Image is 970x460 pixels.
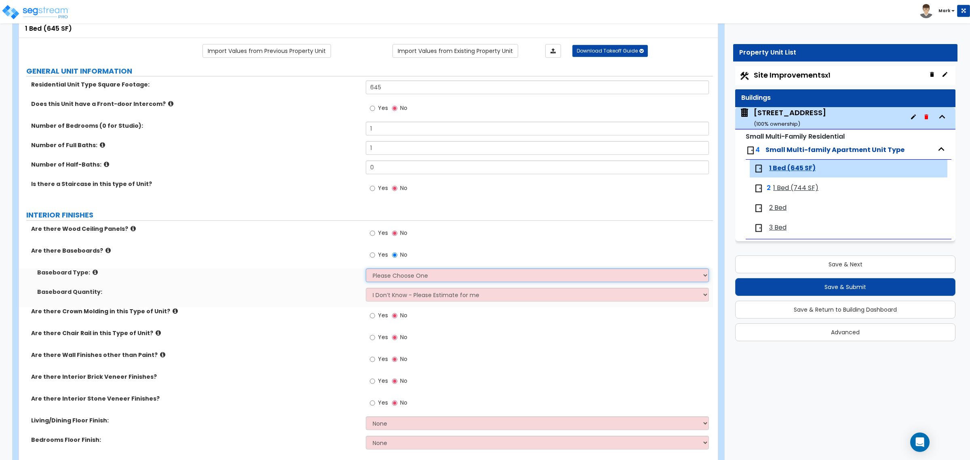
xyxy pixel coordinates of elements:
input: No [392,333,397,342]
span: No [400,333,407,341]
input: Yes [370,184,375,193]
label: Does this Unit have a Front-door Intercom? [31,100,360,108]
input: Yes [370,104,375,113]
a: Import the dynamic attribute values from existing properties. [392,44,518,58]
div: Buildings [741,93,949,103]
input: No [392,251,397,260]
i: click for more info! [156,330,161,336]
span: Yes [378,377,388,385]
img: logo_pro_r.png [1,4,70,20]
label: Living/Dining Floor Finish: [31,416,360,424]
label: Number of Bedrooms (0 for Studio): [31,122,360,130]
small: x1 [825,71,830,80]
label: Baseboard Type: [37,268,360,276]
span: 2 Bed [769,203,787,213]
label: Are there Interior Brick Veneer Finishes? [31,373,360,381]
label: Number of Full Baths: [31,141,360,149]
input: No [392,355,397,364]
div: Open Intercom Messenger [910,433,930,452]
label: GENERAL UNIT INFORMATION [26,66,713,76]
span: Yes [378,399,388,407]
span: Small Multi-family Apartment Unit Type [765,145,905,154]
span: 1 Bed (645 SF) [769,164,816,173]
img: door.png [754,223,763,233]
input: Yes [370,377,375,386]
span: No [400,184,407,192]
span: Yes [378,229,388,237]
button: Save & Return to Building Dashboard [735,301,955,319]
span: No [400,311,407,319]
label: Are there Crown Molding in this Type of Unit? [31,307,360,315]
span: 4 [755,145,760,154]
span: No [400,104,407,112]
button: Download Takeoff Guide [572,45,648,57]
span: No [400,355,407,363]
button: Save & Next [735,255,955,273]
i: click for more info! [104,161,109,167]
input: Yes [370,311,375,320]
span: 3 Bed [769,223,787,232]
input: Yes [370,229,375,238]
label: Are there Baseboards? [31,247,360,255]
i: click for more info! [100,142,105,148]
input: Yes [370,399,375,407]
span: 2 [767,184,771,193]
label: Are there Chair Rail in this Type of Unit? [31,329,360,337]
div: 1 Bed (645 SF) [25,24,712,34]
input: No [392,399,397,407]
span: Yes [378,251,388,259]
span: Yes [378,311,388,319]
span: Yes [378,184,388,192]
img: Construction.png [739,71,750,81]
span: 200 South 6th Street [739,108,826,128]
span: Yes [378,355,388,363]
span: No [400,399,407,407]
input: Yes [370,333,375,342]
div: Property Unit List [739,48,951,57]
span: Yes [378,333,388,341]
label: Number of Half-Baths: [31,160,360,169]
input: No [392,184,397,193]
input: No [392,104,397,113]
label: INTERIOR FINISHES [26,210,713,220]
img: door.png [754,203,763,213]
input: No [392,229,397,238]
a: Import the dynamic attributes value through Excel sheet [545,44,561,58]
span: 1 Bed (744 SF) [773,184,818,193]
span: Download Takeoff Guide [577,47,638,54]
small: ( 100 % ownership) [754,120,800,128]
label: Residential Unit Type Square Footage: [31,80,360,89]
img: door.png [754,164,763,173]
i: click for more info! [168,101,173,107]
label: Bedrooms Floor Finish: [31,436,360,444]
a: Import the dynamic attribute values from previous properties. [202,44,331,58]
b: Mark [938,8,951,14]
button: Advanced [735,323,955,341]
input: Yes [370,251,375,260]
label: Are there Wall Finishes other than Paint? [31,351,360,359]
i: click for more info! [160,352,165,358]
i: click for more info! [93,269,98,275]
label: Is there a Staircase in this type of Unit? [31,180,360,188]
span: No [400,251,407,259]
span: Site Improvements [754,70,830,80]
img: building.svg [739,108,750,118]
i: click for more info! [131,226,136,232]
div: [STREET_ADDRESS] [754,108,826,128]
i: click for more info! [105,247,111,253]
span: No [400,229,407,237]
img: avatar.png [919,4,933,18]
img: door.png [746,146,755,155]
span: Yes [378,104,388,112]
img: door.png [754,184,763,193]
label: Baseboard Quantity: [37,288,360,296]
input: Yes [370,355,375,364]
input: No [392,311,397,320]
small: Small Multi-Family Residential [746,132,845,141]
label: Are there Wood Ceiling Panels? [31,225,360,233]
button: Save & Submit [735,278,955,296]
label: Are there Interior Stone Veneer Finishes? [31,395,360,403]
input: No [392,377,397,386]
i: click for more info! [173,308,178,314]
span: No [400,377,407,385]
